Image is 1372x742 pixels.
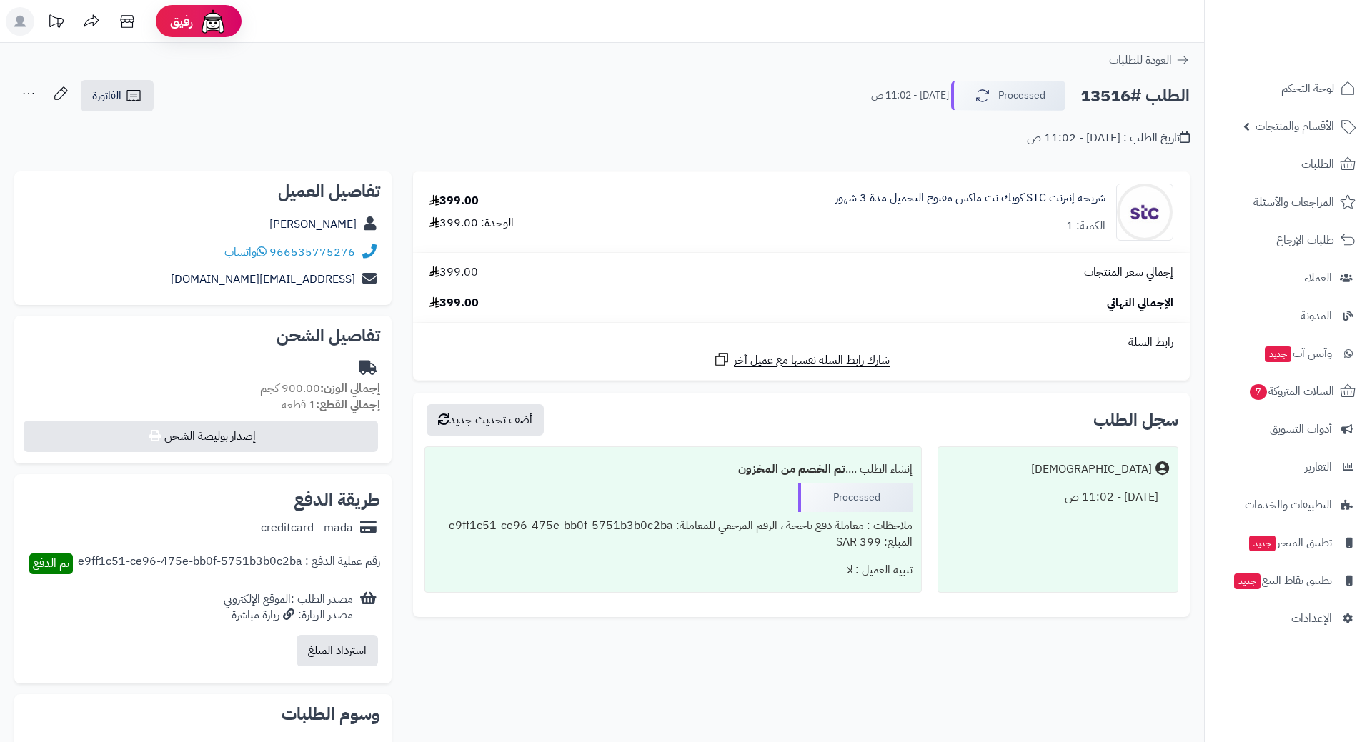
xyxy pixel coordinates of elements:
div: الكمية: 1 [1066,218,1105,234]
span: العودة للطلبات [1109,51,1172,69]
img: logo-2.png [1275,11,1358,41]
span: طلبات الإرجاع [1276,230,1334,250]
span: جديد [1249,536,1276,551]
h2: الطلب #13516 [1080,81,1190,111]
a: [PERSON_NAME] [269,216,357,233]
span: المراجعات والأسئلة [1253,192,1334,212]
span: التطبيقات والخدمات [1245,495,1332,515]
a: تطبيق نقاط البيعجديد [1213,563,1363,598]
div: مصدر الزيارة: زيارة مباشرة [224,607,353,623]
span: السلات المتروكة [1248,381,1334,401]
h2: وسوم الطلبات [26,706,380,723]
div: إنشاء الطلب .... [434,456,913,483]
span: جديد [1265,346,1291,362]
span: 7 [1249,384,1267,401]
a: العملاء [1213,261,1363,295]
span: رفيق [170,13,193,30]
h2: طريقة الدفع [294,491,380,508]
button: إصدار بوليصة الشحن [24,421,378,452]
span: الطلبات [1301,154,1334,174]
span: لوحة التحكم [1281,79,1334,99]
span: جديد [1234,573,1261,589]
span: الأقسام والمنتجات [1256,116,1334,136]
span: الإعدادات [1291,608,1332,628]
div: رابط السلة [419,334,1184,351]
h3: سجل الطلب [1093,411,1178,428]
a: لوحة التحكم [1213,71,1363,106]
a: الفاتورة [81,80,154,111]
a: واتساب [224,244,267,261]
button: Processed [951,81,1065,111]
img: ai-face.png [199,7,227,36]
span: 399.00 [429,264,478,281]
button: أضف تحديث جديد [427,404,544,436]
div: Processed [798,483,913,512]
a: 966535775276 [269,244,355,261]
div: تاريخ الطلب : [DATE] - 11:02 ص [1027,130,1190,146]
a: السلات المتروكة7 [1213,374,1363,408]
div: تنبيه العميل : لا [434,556,913,584]
a: التقارير [1213,450,1363,484]
div: مصدر الطلب :الموقع الإلكتروني [224,591,353,624]
div: creditcard - mada [261,520,353,536]
div: رقم عملية الدفع : e9ff1c51-ce96-475e-bb0f-5751b3b0c2ba [78,553,380,574]
a: الطلبات [1213,147,1363,181]
span: تطبيق نقاط البيع [1233,571,1332,591]
div: [DATE] - 11:02 ص [947,483,1169,511]
h2: تفاصيل الشحن [26,327,380,344]
span: 399.00 [429,295,479,311]
span: إجمالي سعر المنتجات [1084,264,1173,281]
button: استرداد المبلغ [297,635,378,666]
span: تطبيق المتجر [1248,533,1332,553]
a: وآتس آبجديد [1213,336,1363,371]
a: تحديثات المنصة [38,7,74,39]
div: الوحدة: 399.00 [429,215,514,231]
b: تم الخصم من المخزون [738,461,845,478]
span: تم الدفع [33,555,69,572]
span: أدوات التسويق [1270,419,1332,439]
a: التطبيقات والخدمات [1213,488,1363,522]
a: العودة للطلبات [1109,51,1190,69]
span: الإجمالي النهائي [1107,295,1173,311]
span: شارك رابط السلة نفسها مع عميل آخر [734,352,890,369]
a: [EMAIL_ADDRESS][DOMAIN_NAME] [171,271,355,288]
strong: إجمالي القطع: [316,396,380,413]
div: 399.00 [429,193,479,209]
span: التقارير [1305,457,1332,477]
a: تطبيق المتجرجديد [1213,526,1363,560]
a: الإعدادات [1213,601,1363,636]
span: المدونة [1301,306,1332,326]
div: ملاحظات : معاملة دفع ناجحة ، الرقم المرجعي للمعاملة: e9ff1c51-ce96-475e-bb0f-5751b3b0c2ba - المبل... [434,512,913,556]
a: المدونة [1213,299,1363,333]
img: 1674765483-WhatsApp%20Image%202023-01-26%20at%2011.37.29%20PM-90x90.jpeg [1117,184,1173,241]
a: شريحة إنترنت STC كويك نت ماكس مفتوح التحميل مدة 3 شهور [835,190,1105,206]
div: [DEMOGRAPHIC_DATA] [1031,461,1152,478]
span: الفاتورة [92,87,121,104]
small: 900.00 كجم [260,380,380,397]
a: المراجعات والأسئلة [1213,185,1363,219]
strong: إجمالي الوزن: [320,380,380,397]
small: [DATE] - 11:02 ص [871,89,949,103]
span: العملاء [1304,268,1332,288]
a: أدوات التسويق [1213,412,1363,446]
a: شارك رابط السلة نفسها مع عميل آخر [713,351,890,369]
h2: تفاصيل العميل [26,183,380,200]
small: 1 قطعة [282,396,380,413]
span: وآتس آب [1263,344,1332,364]
a: طلبات الإرجاع [1213,223,1363,257]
